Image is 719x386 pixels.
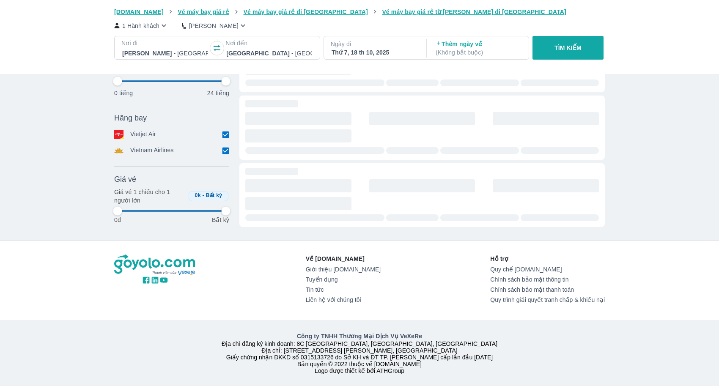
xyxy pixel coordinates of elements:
[306,286,381,293] a: Tin tức
[122,22,159,30] p: 1 Hành khách
[436,40,521,57] p: Thêm ngày về
[114,8,164,15] span: [DOMAIN_NAME]
[225,39,313,47] p: Nơi đến
[116,332,603,340] p: Công ty TNHH Thương Mại Dịch Vụ VeXeRe
[382,8,566,15] span: Vé máy bay giá rẻ từ [PERSON_NAME] đi [GEOGRAPHIC_DATA]
[130,130,156,139] p: Vietjet Air
[306,296,381,303] a: Liên hệ với chúng tôi
[331,40,418,48] p: Ngày đi
[114,188,184,205] p: Giá vé 1 chiều cho 1 người lớn
[203,192,204,198] span: -
[332,48,417,57] div: Thứ 7, 18 th 10, 2025
[130,146,174,155] p: Vietnam Airlines
[114,113,147,123] span: Hãng bay
[207,89,229,97] p: 24 tiếng
[114,216,121,224] p: 0đ
[114,174,136,184] span: Giá vé
[109,332,610,374] div: Địa chỉ đăng ký kinh doanh: 8C [GEOGRAPHIC_DATA], [GEOGRAPHIC_DATA], [GEOGRAPHIC_DATA] Địa chỉ: [...
[244,8,368,15] span: Vé máy bay giá rẻ đi [GEOGRAPHIC_DATA]
[306,276,381,283] a: Tuyển dụng
[490,296,605,303] a: Quy trình giải quyết tranh chấp & khiếu nại
[114,89,133,97] p: 0 tiếng
[532,36,603,60] button: TÌM KIẾM
[490,286,605,293] a: Chính sách bảo mật thanh toán
[436,48,521,57] p: ( Không bắt buộc )
[114,8,605,16] nav: breadcrumb
[114,21,168,30] button: 1 Hành khách
[121,39,209,47] p: Nơi đi
[554,44,582,52] p: TÌM KIẾM
[178,8,229,15] span: Vé máy bay giá rẻ
[206,192,222,198] span: Bất kỳ
[490,266,605,273] a: Quy chế [DOMAIN_NAME]
[306,255,381,263] p: Về [DOMAIN_NAME]
[212,216,229,224] p: Bất kỳ
[490,255,605,263] p: Hỗ trợ
[306,266,381,273] a: Giới thiệu [DOMAIN_NAME]
[182,21,247,30] button: [PERSON_NAME]
[490,276,605,283] a: Chính sách bảo mật thông tin
[189,22,239,30] p: [PERSON_NAME]
[195,192,201,198] span: 0k
[114,255,196,276] img: logo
